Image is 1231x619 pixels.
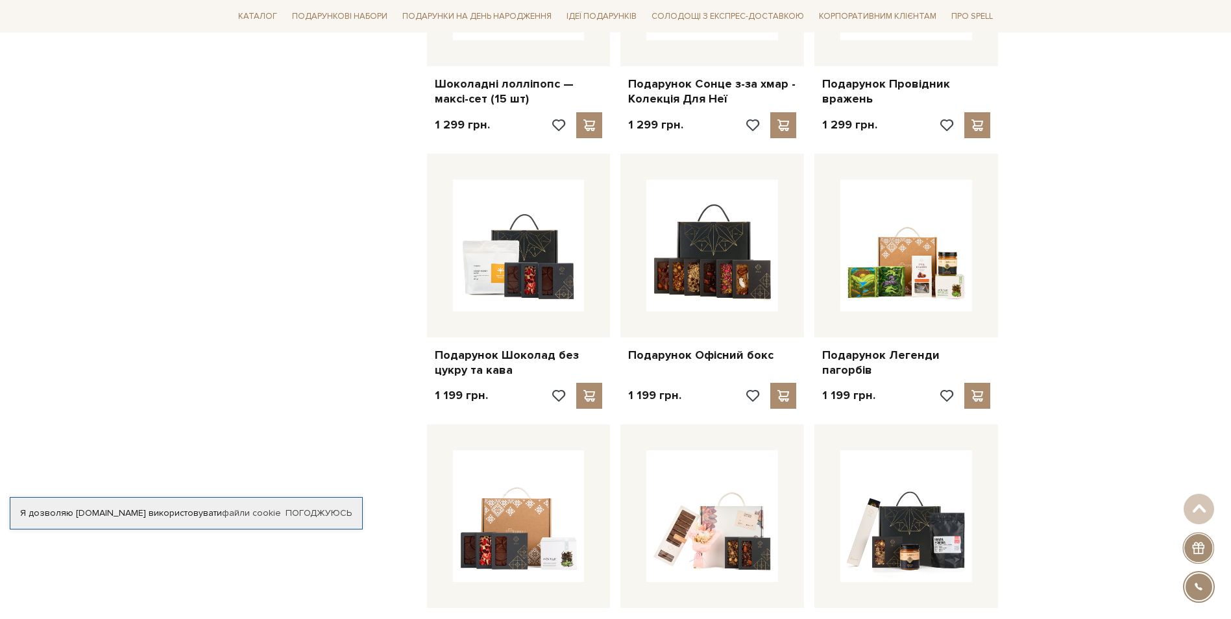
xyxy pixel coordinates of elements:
[628,77,796,107] a: Подарунок Сонце з-за хмар - Колекція Для Неї
[287,6,393,27] a: Подарункові набори
[822,388,875,403] p: 1 199 грн.
[822,117,877,132] p: 1 299 грн.
[10,507,362,519] div: Я дозволяю [DOMAIN_NAME] використовувати
[435,117,490,132] p: 1 299 грн.
[435,348,603,378] a: Подарунок Шоколад без цукру та кава
[435,388,488,403] p: 1 199 грн.
[397,6,557,27] a: Подарунки на День народження
[561,6,642,27] a: Ідеї подарунків
[628,348,796,363] a: Подарунок Офісний бокс
[286,507,352,519] a: Погоджуюсь
[628,117,683,132] p: 1 299 грн.
[646,5,809,27] a: Солодощі з експрес-доставкою
[946,6,998,27] a: Про Spell
[435,77,603,107] a: Шоколадні лолліпопс — максі-сет (15 шт)
[222,507,281,518] a: файли cookie
[628,388,681,403] p: 1 199 грн.
[822,77,990,107] a: Подарунок Провідник вражень
[822,348,990,378] a: Подарунок Легенди пагорбів
[233,6,282,27] a: Каталог
[814,6,942,27] a: Корпоративним клієнтам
